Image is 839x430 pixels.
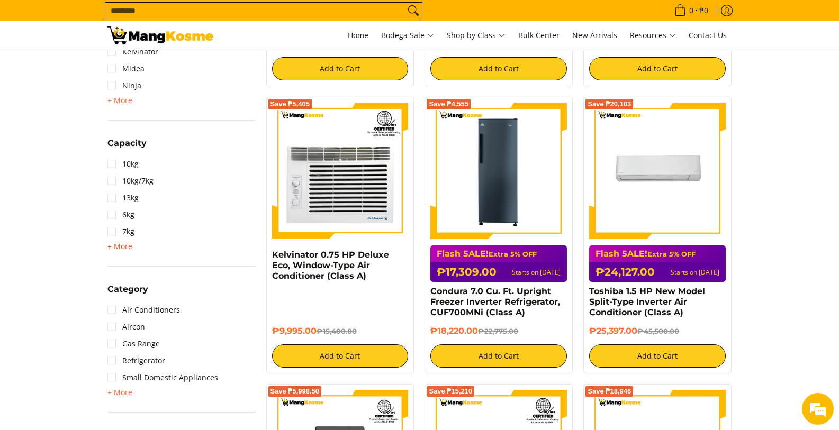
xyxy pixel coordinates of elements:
[107,189,139,206] a: 13kg
[588,388,631,395] span: Save ₱18,946
[478,327,518,335] del: ₱22,775.00
[107,386,132,399] summary: Open
[381,29,434,42] span: Bodega Sale
[107,335,160,352] a: Gas Range
[107,223,134,240] a: 7kg
[272,326,409,336] h6: ₱9,995.00
[589,57,726,80] button: Add to Cart
[589,326,726,336] h6: ₱25,397.00
[405,3,422,19] button: Search
[430,326,567,336] h6: ₱18,220.00
[518,30,560,40] span: Bulk Center
[107,96,132,105] span: + More
[441,21,511,50] a: Shop by Class
[272,344,409,368] button: Add to Cart
[272,57,409,80] button: Add to Cart
[625,21,681,50] a: Resources
[107,155,139,172] a: 10kg
[107,77,141,94] a: Ninja
[107,352,165,369] a: Refrigerator
[107,242,132,251] span: + More
[270,388,320,395] span: Save ₱5,998.50
[107,139,147,155] summary: Open
[107,240,132,253] summary: Open
[348,30,368,40] span: Home
[689,30,727,40] span: Contact Us
[272,103,409,239] img: Kelvinator 0.75 HP Deluxe Eco, Window-Type Air Conditioner (Class A)
[588,101,631,107] span: Save ₱20,103
[567,21,623,50] a: New Arrivals
[272,250,389,281] a: Kelvinator 0.75 HP Deluxe Eco, Window-Type Air Conditioner (Class A)
[572,30,617,40] span: New Arrivals
[107,369,218,386] a: Small Domestic Appliances
[107,94,132,107] summary: Open
[430,344,567,368] button: Add to Cart
[589,103,726,239] img: Toshiba 1.5 HP New Model Split-Type Inverter Air Conditioner (Class A)
[429,388,472,395] span: Save ₱15,210
[637,327,679,335] del: ₱45,500.00
[107,388,132,397] span: + More
[671,5,711,16] span: •
[376,21,439,50] a: Bodega Sale
[688,7,695,14] span: 0
[107,301,180,318] a: Air Conditioners
[270,101,310,107] span: Save ₱5,405
[430,57,567,80] button: Add to Cart
[107,285,148,301] summary: Open
[589,344,726,368] button: Add to Cart
[107,285,148,294] span: Category
[698,7,710,14] span: ₱0
[513,21,565,50] a: Bulk Center
[107,60,145,77] a: Midea
[317,327,357,335] del: ₱15,400.00
[224,21,732,50] nav: Main Menu
[447,29,506,42] span: Shop by Class
[430,103,567,239] img: Condura 7.0 Cu. Ft. Upright Freezer Inverter Refrigerator, CUF700MNi (Class A)
[430,286,560,317] a: Condura 7.0 Cu. Ft. Upright Freezer Inverter Refrigerator, CUF700MNi (Class A)
[107,43,158,60] a: Kelvinator
[683,21,732,50] a: Contact Us
[107,139,147,148] span: Capacity
[429,101,468,107] span: Save ₱4,555
[342,21,374,50] a: Home
[107,26,213,44] img: Class A | Mang Kosme
[630,29,676,42] span: Resources
[107,206,134,223] a: 6kg
[107,318,145,335] a: Aircon
[589,286,705,317] a: Toshiba 1.5 HP New Model Split-Type Inverter Air Conditioner (Class A)
[107,172,154,189] a: 10kg/7kg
